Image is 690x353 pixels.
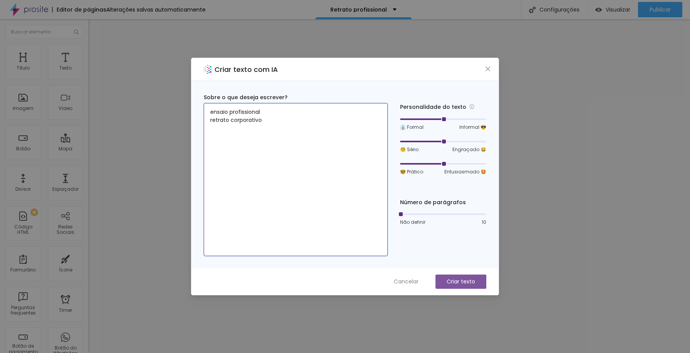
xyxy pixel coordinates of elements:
[400,219,425,226] span: Não definir
[400,168,423,175] span: 🤓 Prático
[394,278,419,286] span: Cancelar
[204,103,388,256] textarea: ensaio profissional retrato corporativo
[400,124,424,131] span: 👔 Formal
[214,64,278,75] h2: Criar texto com IA
[459,124,486,131] span: Informal 😎
[482,219,486,226] span: 10
[452,146,486,153] span: Engraçado 😄
[400,198,486,206] div: Número de parágrafos
[400,146,419,153] span: 🧐 Sério
[400,103,486,112] div: Personalidade do texto
[435,275,486,289] button: Criar texto
[204,93,388,102] div: Sobre o que deseja escrever?
[484,65,492,73] button: Close
[447,278,475,286] p: Criar texto
[386,275,426,289] button: Cancelar
[485,66,491,72] span: close
[444,168,486,175] span: Entusiasmado 🤩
